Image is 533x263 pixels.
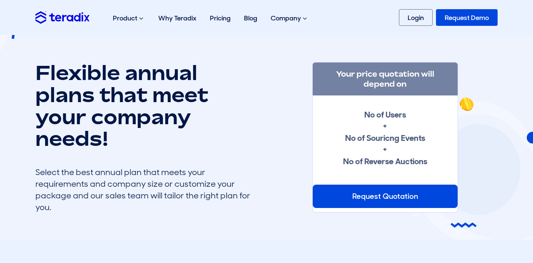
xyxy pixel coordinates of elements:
div: Request Quotation [313,185,458,208]
img: Teradix logo [35,11,90,23]
a: Blog [237,5,264,31]
div: Company [264,5,315,32]
div: Product [106,5,152,32]
strong: No of Users + No of Souricng Events + No of Reverse Auctions [343,109,427,167]
a: Pricing [203,5,237,31]
a: Request Demo [436,9,498,26]
a: Why Teradix [152,5,203,31]
div: Select the best annual plan that meets your requirements and company size or customize your packa... [35,166,252,213]
a: Login [399,9,433,26]
h1: Flexible annual plans that meet your company needs! [35,62,252,150]
h3: Your price quotation will depend on [313,63,458,95]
